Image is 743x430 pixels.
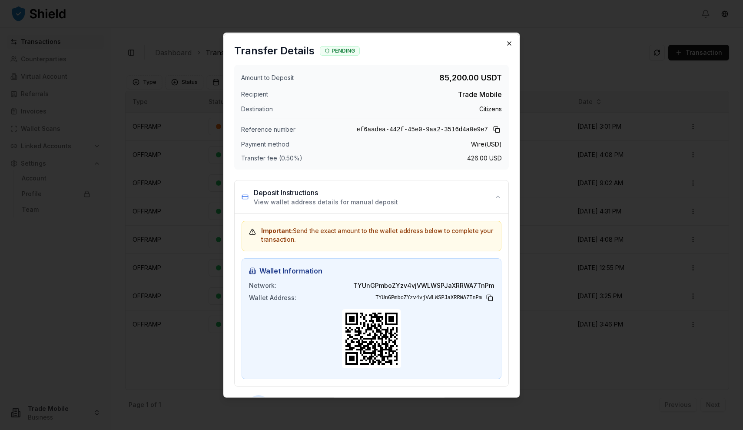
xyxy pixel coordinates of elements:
[479,104,502,113] span: Citizens
[254,197,398,206] p: View wallet address details for manual deposit
[241,104,273,113] span: Destination
[471,140,502,148] span: Wire ( USD )
[234,43,315,57] h2: Transfer Details
[241,90,268,98] span: Recipient
[249,281,276,290] span: Network:
[249,265,494,276] h4: Wallet Information
[320,46,360,55] div: PENDING
[353,281,494,290] span: TYUnGPmboZYzv4vjVWLWSPJaXRRWA7TnPm
[467,153,502,162] span: 426.00 USD
[458,89,502,99] span: Trade Mobile
[279,397,376,409] h3: Transfer created
[254,187,398,197] h3: Deposit Instructions
[439,71,502,83] span: 85,200.00 USDT
[241,125,295,133] span: Reference number
[249,293,296,302] span: Wallet Address:
[375,294,482,301] span: TYUnGPmboZYzv4vjVWLWSPJaXRRWA7TnPm
[241,140,289,148] span: Payment method
[261,227,293,234] strong: Important:
[235,180,508,213] button: Deposit InstructionsView wallet address details for manual deposit
[249,226,494,243] h5: Send the exact amount to the wallet address below to complete your transaction.
[357,125,488,133] span: ef6aadea-442f-45e0-9aa2-3516d4a0e9e7
[241,73,294,82] span: Amount to Deposit
[241,153,302,162] span: Transfer fee (0.50%)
